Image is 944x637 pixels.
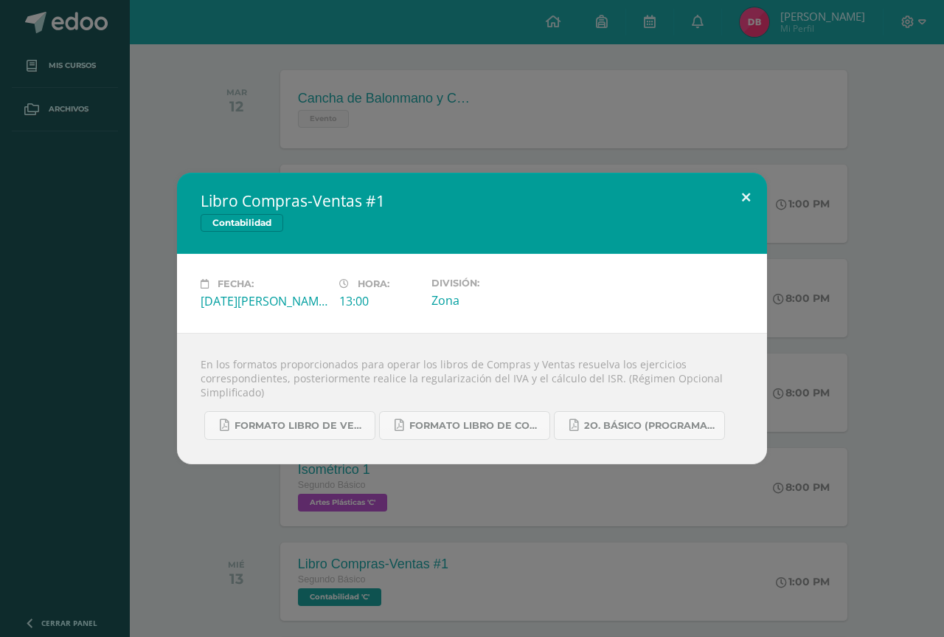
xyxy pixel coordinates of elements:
[431,292,558,309] div: Zona
[235,420,367,432] span: Formato Libro de Ventas.pdf
[201,293,327,309] div: [DATE][PERSON_NAME]
[725,173,767,223] button: Close (Esc)
[409,420,542,432] span: Formato Libro de Compras.pdf
[584,420,717,432] span: 2o. Básico (Programación).pdf
[358,278,389,289] span: Hora:
[204,411,375,440] a: Formato Libro de Ventas.pdf
[379,411,550,440] a: Formato Libro de Compras.pdf
[177,333,767,464] div: En los formatos proporcionados para operar los libros de Compras y Ventas resuelva los ejercicios...
[339,293,420,309] div: 13:00
[201,190,743,211] h2: Libro Compras-Ventas #1
[554,411,725,440] a: 2o. Básico (Programación).pdf
[218,278,254,289] span: Fecha:
[431,278,558,289] label: División:
[201,214,283,232] span: Contabilidad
